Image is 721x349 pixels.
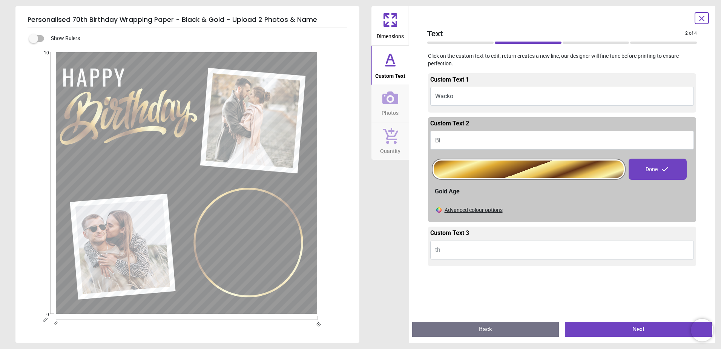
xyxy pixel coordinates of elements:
[685,30,697,37] span: 2 of 4
[412,322,559,337] button: Back
[371,85,409,122] button: Photos
[35,50,49,56] span: 10
[430,120,469,127] span: Custom Text 2
[28,12,347,28] h5: Personalised 70th Birthday Wrapping Paper - Black & Gold - Upload 2 Photos & Name
[377,29,404,40] span: Dimensions
[436,207,442,213] img: Color wheel
[380,144,400,155] span: Quantity
[371,6,409,45] button: Dimensions
[430,76,469,83] span: Custom Text 1
[435,187,694,196] div: Gold Age
[430,131,694,150] button: Bi
[430,87,694,106] button: Wacko
[427,28,686,39] span: Text
[375,69,405,80] span: Custom Text
[435,246,440,253] span: th
[430,229,469,236] span: Custom Text 3
[421,53,703,67] p: Click on the custom text to edit, return creates a new line, our designer will fine tune before p...
[445,207,503,214] div: Advanced colour options
[629,159,687,180] div: Done
[565,322,712,337] button: Next
[691,319,713,341] iframe: Brevo live chat
[371,122,409,160] button: Quantity
[371,46,409,85] button: Custom Text
[430,241,694,259] button: th
[382,106,399,117] span: Photos
[34,34,359,43] div: Show Rulers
